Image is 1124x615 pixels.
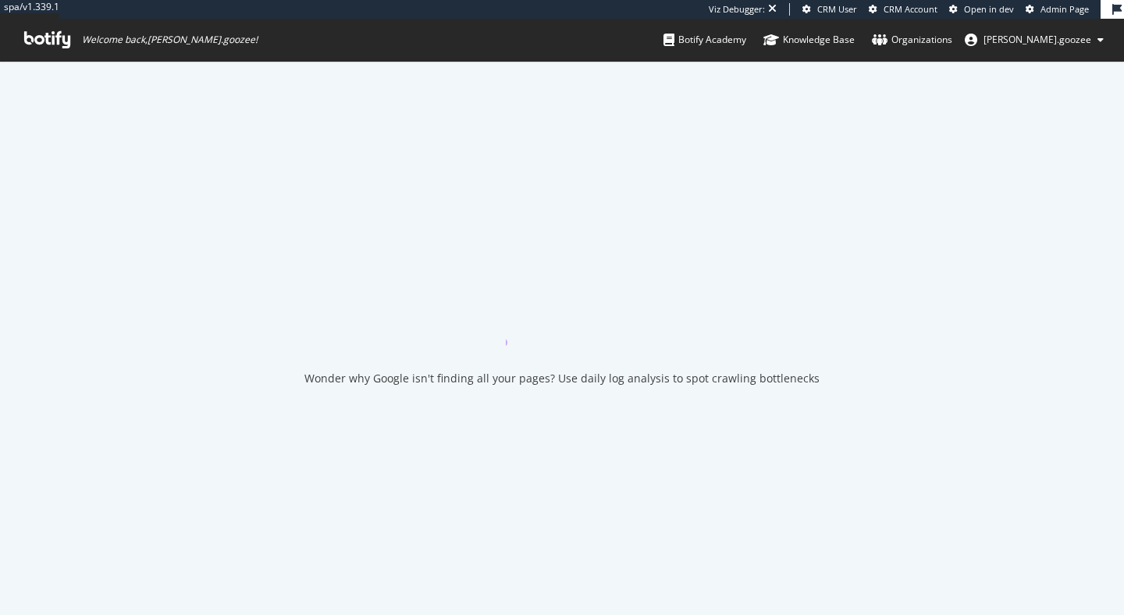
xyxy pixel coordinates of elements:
div: Viz Debugger: [709,3,765,16]
div: Organizations [872,32,952,48]
span: Admin Page [1040,3,1089,15]
span: Open in dev [964,3,1014,15]
a: Knowledge Base [763,19,855,61]
a: Open in dev [949,3,1014,16]
a: CRM User [802,3,857,16]
div: animation [506,290,618,346]
a: CRM Account [869,3,937,16]
span: CRM Account [884,3,937,15]
span: Welcome back, [PERSON_NAME].goozee ! [82,34,258,46]
a: Botify Academy [663,19,746,61]
div: Botify Academy [663,32,746,48]
button: [PERSON_NAME].goozee [952,27,1116,52]
a: Organizations [872,19,952,61]
a: Admin Page [1026,3,1089,16]
div: Knowledge Base [763,32,855,48]
span: CRM User [817,3,857,15]
span: fred.goozee [983,33,1091,46]
div: Wonder why Google isn't finding all your pages? Use daily log analysis to spot crawling bottlenecks [304,371,820,386]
